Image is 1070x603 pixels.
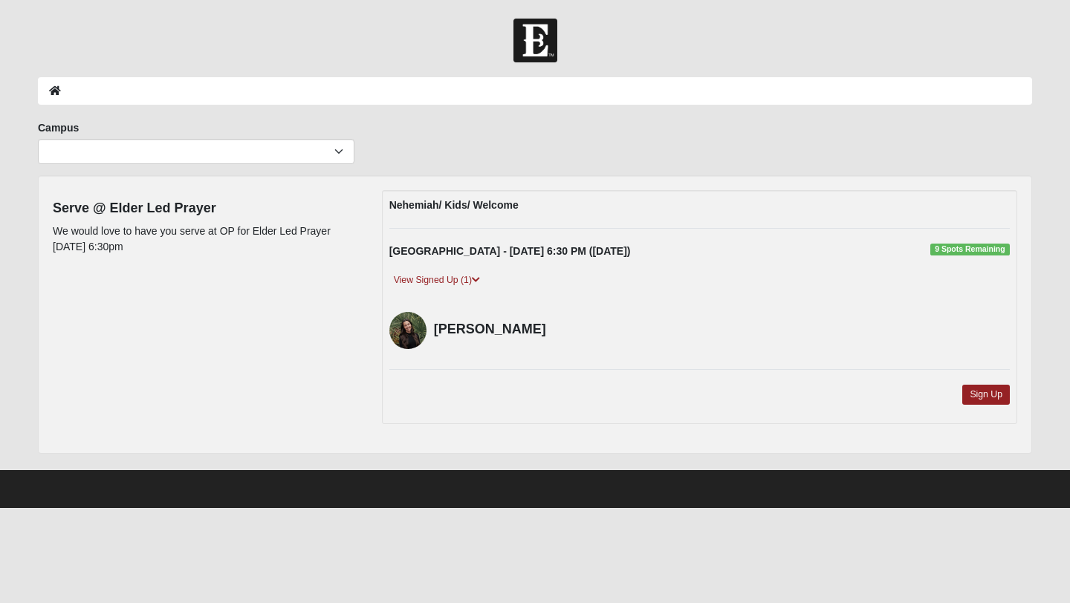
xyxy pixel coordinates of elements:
[389,273,484,288] a: View Signed Up (1)
[53,224,360,255] p: We would love to have you serve at OP for Elder Led Prayer [DATE] 6:30pm
[389,199,519,211] strong: Nehemiah/ Kids/ Welcome
[53,201,360,217] h4: Serve @ Elder Led Prayer
[930,244,1010,255] span: 9 Spots Remaining
[962,385,1010,405] a: Sign Up
[513,19,557,62] img: Church of Eleven22 Logo
[389,312,427,349] img: Christine Gonzalez
[38,120,79,135] label: Campus
[389,245,631,257] strong: [GEOGRAPHIC_DATA] - [DATE] 6:30 PM ([DATE])
[434,322,581,338] h4: [PERSON_NAME]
